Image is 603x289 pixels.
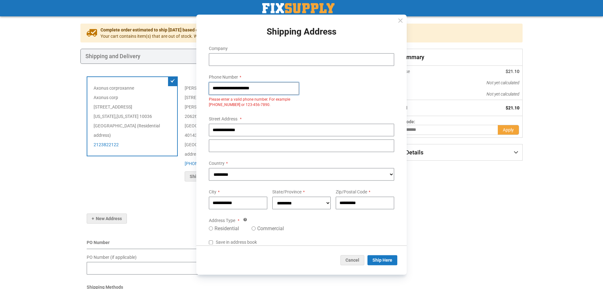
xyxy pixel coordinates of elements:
button: New Address [87,214,127,224]
a: [PHONE_NUMBER] [185,161,222,166]
div: Shipping and Delivery [80,49,366,64]
span: $21.10 [506,69,519,74]
h1: Shipping Address [204,27,399,37]
span: Company [209,46,228,51]
label: Residential [215,225,239,233]
span: Ship Here [372,258,392,263]
span: Not yet calculated [486,80,519,85]
span: New Address [92,216,122,221]
img: Fix Industrial Supply [262,3,334,13]
span: $21.10 [506,105,519,110]
div: Axonus corproxanne Axonus corp [STREET_ADDRESS] [US_STATE] , 10036 [GEOGRAPHIC_DATA] (Residential... [87,76,178,156]
div: [PERSON_NAME] Job [STREET_ADDRESS], [PERSON_NAME] Job # 206265PO314972 [GEOGRAPHIC_DATA] , 40143-... [178,76,269,188]
span: State/Province [272,190,301,195]
span: Street Address [209,116,237,121]
span: Not yet calculated [486,92,519,97]
th: Merchandise [382,66,444,77]
span: Apply [503,127,514,132]
span: Save in address book [216,240,257,245]
button: Ship Here [185,171,215,181]
button: Cancel [340,255,364,265]
span: Ship Here [190,174,209,179]
a: 2123822122 [94,142,119,147]
span: [US_STATE] [117,114,139,119]
span: Phone Number [209,75,238,80]
span: Address Type [209,218,235,223]
span: City [209,190,216,195]
label: Commercial [257,225,284,233]
span: Order Summary [382,49,523,66]
span: Please enter a valid phone number. For example [PHONE_NUMBER] or 123-456-7890. [209,97,290,107]
span: Cancel [345,258,359,263]
button: Ship Here [367,255,397,265]
th: Tax [382,88,444,100]
a: store logo [262,3,334,13]
span: Complete order estimated to ship [DATE] based on all items in your cart. [100,27,390,33]
span: Country [209,161,225,166]
span: Your cart contains item(s) that are out of stock. We intend to ship complete once all items are a... [100,33,390,39]
span: PO Number (if applicable) [87,255,137,260]
span: Zip/Postal Code [336,190,367,195]
div: PO Number [87,239,360,249]
button: Apply [498,125,519,135]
